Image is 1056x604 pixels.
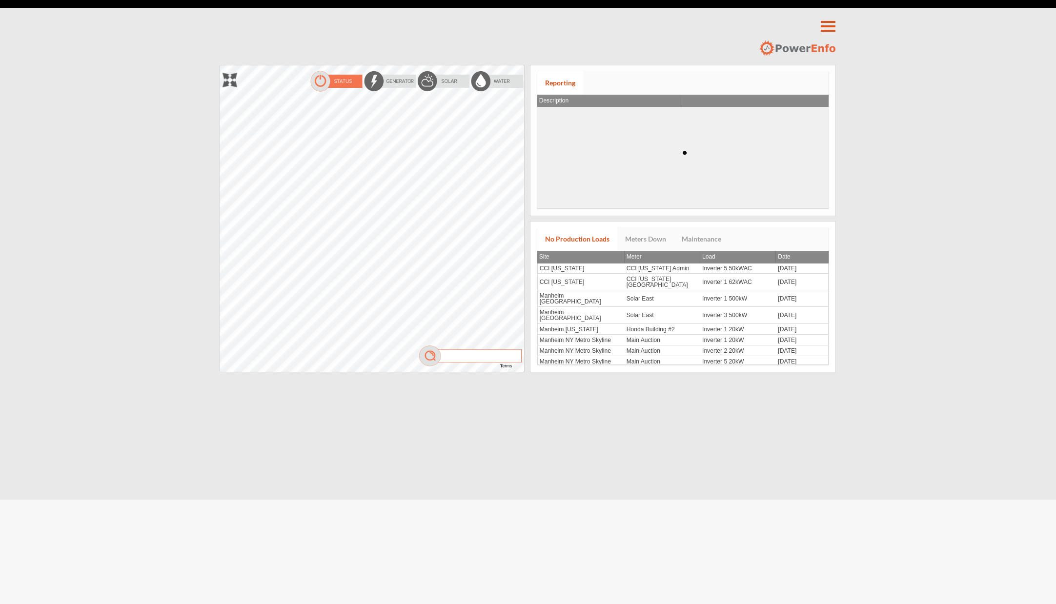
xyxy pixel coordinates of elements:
td: Inverter 2 20kW [700,345,776,356]
td: Inverter 1 20kW [700,324,776,335]
td: Inverter 5 50kWAC [700,263,776,274]
td: Inverter 5 20kW [700,356,776,367]
td: [DATE] [776,356,829,367]
a: Maintenance [674,227,729,251]
th: Description [537,95,682,107]
td: [DATE] [776,307,829,323]
img: solarOff.png [417,70,470,92]
td: Main Auction [625,345,700,356]
img: mag.png [418,345,524,367]
img: logo [759,40,835,57]
td: [DATE] [776,335,829,345]
a: Meters Down [617,227,674,251]
td: [DATE] [776,274,829,290]
td: Inverter 1 20kW [700,335,776,345]
td: Manheim [GEOGRAPHIC_DATA] [537,290,625,307]
th: Date [776,251,829,263]
td: CCI [US_STATE][GEOGRAPHIC_DATA] [625,274,700,290]
a: Reporting [537,71,583,95]
img: energyOff.png [363,70,417,92]
img: waterOff.png [470,70,524,92]
td: Main Auction [625,356,700,367]
td: Manheim NY Metro Skyline [537,335,625,345]
span: Description [539,97,569,104]
td: Honda Building #2 [625,324,700,335]
td: Manheim [GEOGRAPHIC_DATA] [537,307,625,323]
td: CCI [US_STATE] Admin [625,263,700,274]
td: Manheim NY Metro Skyline [537,345,625,356]
a: Microsoft Bing [223,366,256,369]
td: Manheim [US_STATE] [537,324,625,335]
th: Site [537,251,625,263]
td: [DATE] [776,263,829,274]
span: Meter [627,253,642,260]
td: Solar East [625,290,700,307]
span: Date [778,253,791,260]
th: Meter [625,251,700,263]
td: CCI [US_STATE] [537,263,625,274]
td: Inverter 1 500kW [700,290,776,307]
td: Inverter 3 500kW [700,307,776,323]
td: [DATE] [776,345,829,356]
a: No Production Loads [537,227,617,251]
img: statusOn.png [309,70,363,92]
td: [DATE] [776,290,829,307]
img: zoom.png [223,73,237,87]
td: Inverter 1 62kWAC [700,274,776,290]
span: Site [539,253,549,260]
td: CCI [US_STATE] [537,274,625,290]
td: Main Auction [625,335,700,345]
td: [DATE] [776,324,829,335]
td: Manheim NY Metro Skyline [537,356,625,367]
span: Load [702,253,715,260]
td: Solar East [625,307,700,323]
th: Load [700,251,776,263]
